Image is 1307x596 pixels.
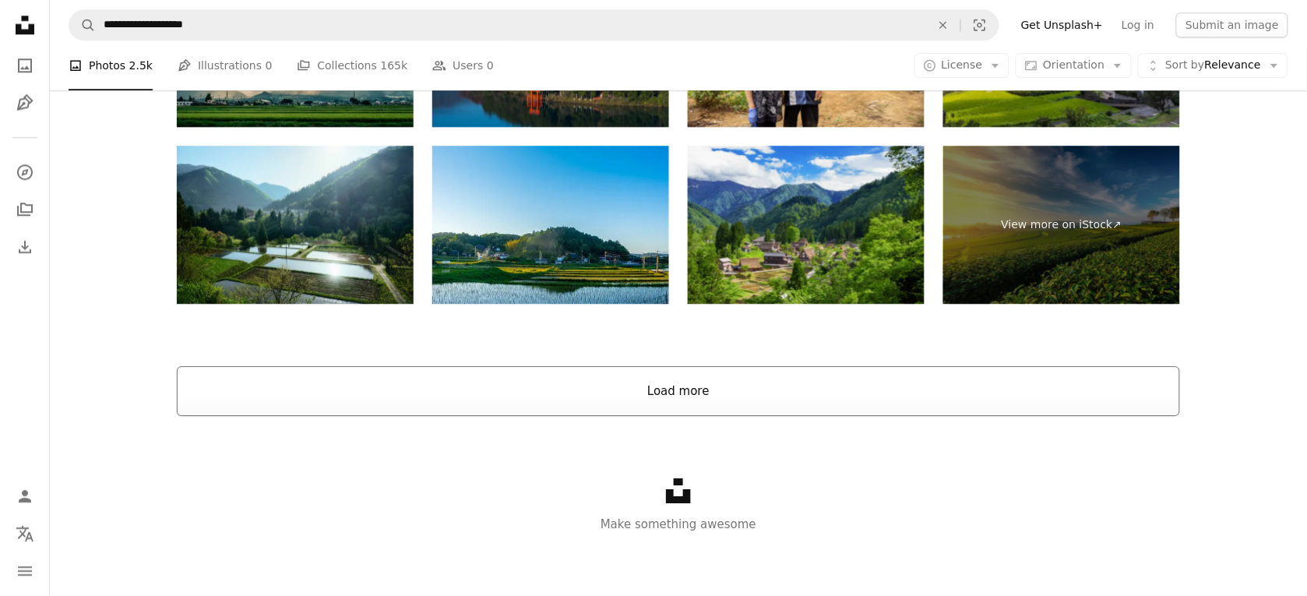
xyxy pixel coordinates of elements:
img: Rice fields in Japanese Alps [177,146,414,304]
button: Clear [926,10,960,40]
a: Illustrations 0 [178,41,272,90]
a: View more on iStock↗ [943,146,1180,304]
button: License [914,53,1010,78]
a: Home — Unsplash [9,9,41,44]
a: Illustrations [9,87,41,118]
a: Collections [9,194,41,225]
button: Language [9,518,41,549]
button: Load more [177,366,1180,416]
button: Menu [9,555,41,587]
span: Relevance [1165,58,1261,73]
span: 0 [487,57,494,74]
a: Log in [1112,12,1164,37]
a: Collections 165k [297,41,407,90]
a: Download History [9,231,41,263]
button: Submit an image [1176,12,1288,37]
button: Visual search [961,10,999,40]
a: Users 0 [432,41,494,90]
button: Orientation [1016,53,1132,78]
span: License [942,58,983,71]
a: Photos [9,50,41,81]
button: Search Unsplash [69,10,96,40]
a: Explore [9,157,41,188]
span: Sort by [1165,58,1204,71]
p: Make something awesome [50,515,1307,534]
img: world heritage village Gokayama Village [688,146,925,304]
span: 165k [380,57,407,74]
form: Find visuals sitewide [69,9,999,41]
span: Orientation [1043,58,1104,71]
span: 0 [266,57,273,74]
a: Log in / Sign up [9,481,41,512]
button: Sort byRelevance [1138,53,1288,78]
img: Japanese countryside [432,146,669,304]
a: Get Unsplash+ [1012,12,1112,37]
